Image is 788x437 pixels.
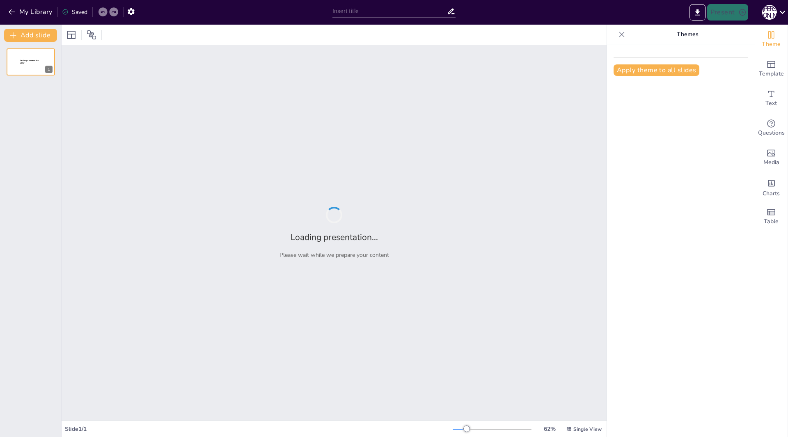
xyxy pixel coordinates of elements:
input: Insert title [332,5,447,17]
div: І [PERSON_NAME] [762,5,777,20]
button: Add slide [4,29,57,42]
span: Theme [762,40,781,49]
p: Please wait while we prepare your content [279,251,389,259]
div: Add images, graphics, shapes or video [755,143,788,172]
span: Table [764,217,779,226]
div: 1 [45,66,53,73]
span: Text [765,99,777,108]
div: Add ready made slides [755,54,788,84]
span: Position [87,30,96,40]
button: Present [707,4,748,21]
div: Slide 1 / 1 [65,425,453,433]
div: Add charts and graphs [755,172,788,202]
button: My Library [6,5,56,18]
button: Apply theme to all slides [614,64,699,76]
p: Themes [628,25,747,44]
span: Template [759,69,784,78]
div: Layout [65,28,78,41]
h2: Loading presentation... [291,231,378,243]
span: Questions [758,128,785,137]
span: Single View [573,426,602,432]
div: 1 [7,48,55,76]
span: Sendsteps presentation editor [20,59,39,64]
div: Add text boxes [755,84,788,113]
span: Media [763,158,779,167]
button: І [PERSON_NAME] [762,4,777,21]
div: Add a table [755,202,788,231]
div: Get real-time input from your audience [755,113,788,143]
div: 62 % [540,425,559,433]
div: Saved [62,8,87,16]
span: Charts [763,189,780,198]
button: Export to PowerPoint [689,4,706,21]
div: Change the overall theme [755,25,788,54]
